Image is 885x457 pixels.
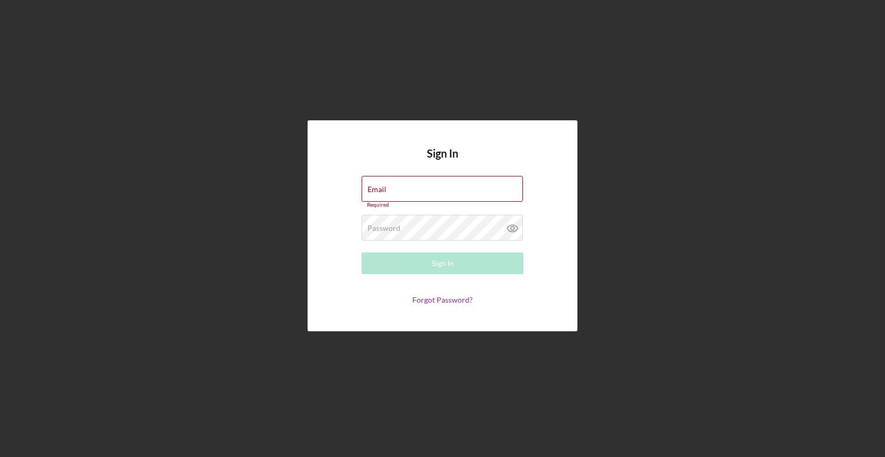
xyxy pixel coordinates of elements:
[362,253,523,274] button: Sign In
[432,253,454,274] div: Sign In
[427,147,458,176] h4: Sign In
[362,202,523,208] div: Required
[367,185,386,194] label: Email
[412,295,473,304] a: Forgot Password?
[367,224,400,233] label: Password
